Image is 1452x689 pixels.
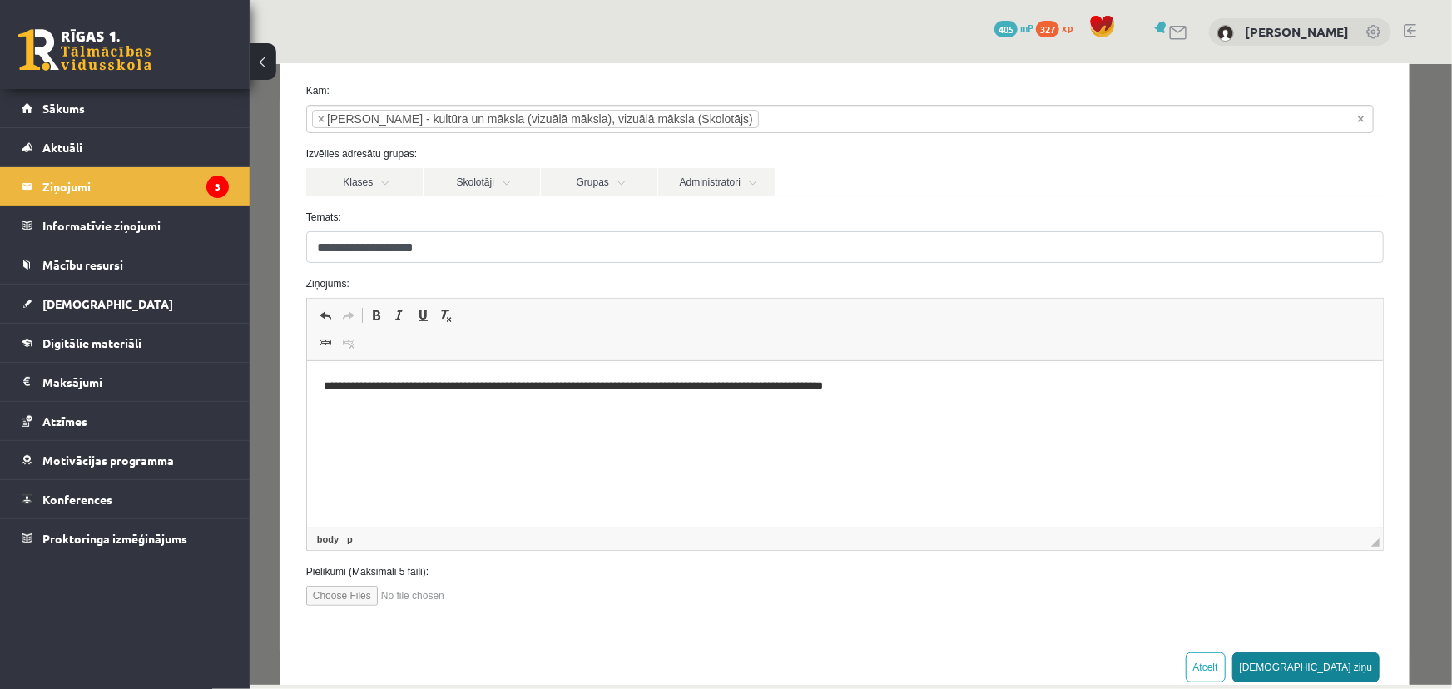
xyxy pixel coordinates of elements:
[64,468,92,483] a: body element
[42,531,187,546] span: Proktoringa izmēģinājums
[291,104,408,132] a: Grupas
[22,441,229,479] a: Motivācijas programma
[22,245,229,284] a: Mācību resursi
[42,414,87,429] span: Atzīmes
[994,21,1018,37] span: 405
[68,47,75,63] span: ×
[185,240,208,262] a: Remove Format
[115,240,138,262] a: Bold (Ctrl+B)
[983,588,1131,618] button: [DEMOGRAPHIC_DATA] ziņu
[936,588,976,618] button: Atcelt
[42,167,229,206] legend: Ziņojumi
[22,128,229,166] a: Aktuāli
[174,104,290,132] a: Skolotāji
[94,468,107,483] a: p element
[22,285,229,323] a: [DEMOGRAPHIC_DATA]
[62,46,509,64] li: Ilze Kolka - kultūra un māksla (vizuālā māksla), vizuālā māksla (Skolotājs)
[22,480,229,518] a: Konferences
[44,212,1147,227] label: Ziņojums:
[1020,21,1033,34] span: mP
[1036,21,1081,34] a: 327 xp
[206,176,229,198] i: 3
[42,257,123,272] span: Mācību resursi
[87,240,111,262] a: Redo (Ctrl+Y)
[44,500,1147,515] label: Pielikumi (Maksimāli 5 faili):
[42,206,229,245] legend: Informatīvie ziņojumi
[138,240,161,262] a: Italic (Ctrl+I)
[57,104,173,132] a: Klases
[42,140,82,155] span: Aktuāli
[42,363,229,401] legend: Maksājumi
[42,101,85,116] span: Sākums
[44,146,1147,161] label: Temats:
[1245,23,1349,40] a: [PERSON_NAME]
[64,268,87,290] a: Link (Ctrl+K)
[44,19,1147,34] label: Kam:
[22,167,229,206] a: Ziņojumi3
[22,519,229,558] a: Proktoringa izmēģinājums
[409,104,525,132] a: Administratori
[42,453,174,468] span: Motivācijas programma
[42,335,141,350] span: Digitālie materiāli
[87,268,111,290] a: Unlink
[994,21,1033,34] a: 405 mP
[22,402,229,440] a: Atzīmes
[1062,21,1073,34] span: xp
[18,29,151,71] a: Rīgas 1. Tālmācības vidusskola
[1122,474,1130,483] span: Resize
[22,324,229,362] a: Digitālie materiāli
[22,363,229,401] a: Maksājumi
[1217,25,1234,42] img: Markuss Orlovs
[161,240,185,262] a: Underline (Ctrl+U)
[1108,47,1115,63] span: Noņemt visus vienumus
[57,297,1133,463] iframe: Editor, wiswyg-editor-47433803394240-1760539285-569
[44,82,1147,97] label: Izvēlies adresātu grupas:
[22,206,229,245] a: Informatīvie ziņojumi
[42,296,173,311] span: [DEMOGRAPHIC_DATA]
[42,492,112,507] span: Konferences
[64,240,87,262] a: Undo (Ctrl+Z)
[22,89,229,127] a: Sākums
[1036,21,1059,37] span: 327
